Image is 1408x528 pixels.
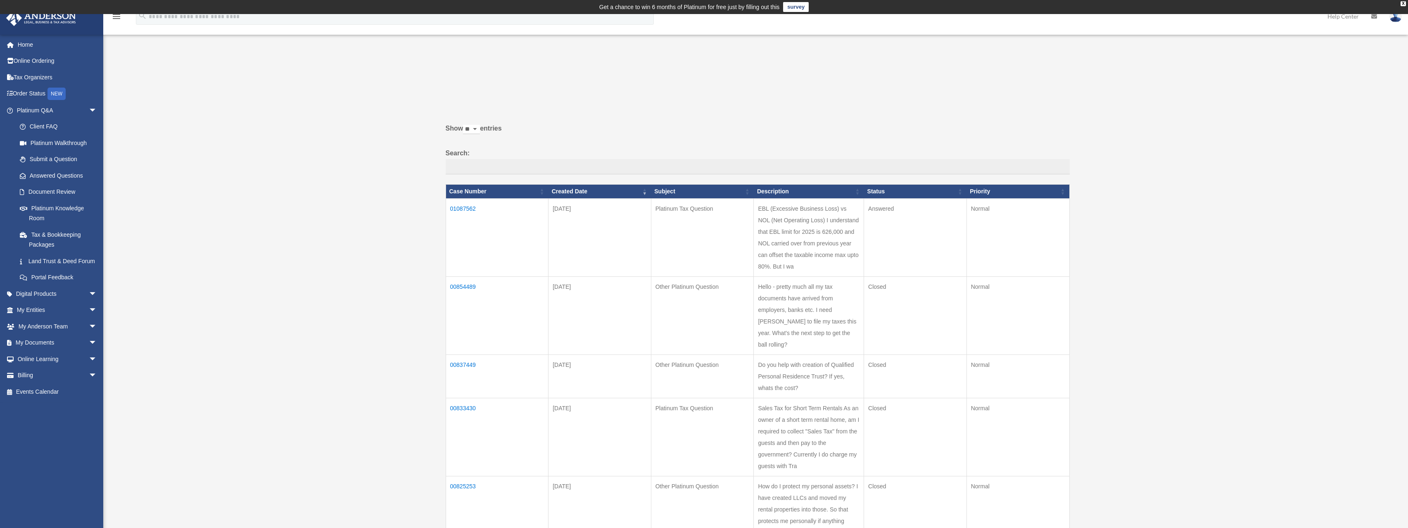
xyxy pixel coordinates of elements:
[4,10,78,26] img: Anderson Advisors Platinum Portal
[12,184,105,200] a: Document Review
[754,185,864,199] th: Description: activate to sort column ascending
[599,2,780,12] div: Get a chance to win 6 months of Platinum for free just by filling out this
[548,277,651,355] td: [DATE]
[89,351,105,368] span: arrow_drop_down
[754,355,864,398] td: Do you help with creation of Qualified Personal Residence Trust? If yes, whats the cost?
[6,102,105,119] a: Platinum Q&Aarrow_drop_down
[112,12,121,21] i: menu
[966,398,1069,476] td: Normal
[783,2,809,12] a: survey
[12,253,105,269] a: Land Trust & Deed Forum
[651,185,754,199] th: Subject: activate to sort column ascending
[89,285,105,302] span: arrow_drop_down
[446,199,548,277] td: 01087562
[6,335,109,351] a: My Documentsarrow_drop_down
[548,185,651,199] th: Created Date: activate to sort column ascending
[966,185,1069,199] th: Priority: activate to sort column ascending
[864,277,967,355] td: Closed
[548,199,651,277] td: [DATE]
[6,285,109,302] a: Digital Productsarrow_drop_down
[548,398,651,476] td: [DATE]
[89,318,105,335] span: arrow_drop_down
[6,383,109,400] a: Events Calendar
[446,398,548,476] td: 00833430
[864,199,967,277] td: Answered
[12,167,101,184] a: Answered Questions
[12,151,105,168] a: Submit a Question
[651,277,754,355] td: Other Platinum Question
[651,355,754,398] td: Other Platinum Question
[446,185,548,199] th: Case Number: activate to sort column ascending
[966,199,1069,277] td: Normal
[446,277,548,355] td: 00854489
[89,302,105,319] span: arrow_drop_down
[966,277,1069,355] td: Normal
[89,102,105,119] span: arrow_drop_down
[446,159,1070,175] input: Search:
[754,398,864,476] td: Sales Tax for Short Term Rentals As an owner of a short term rental home, am I required to collec...
[12,269,105,286] a: Portal Feedback
[864,398,967,476] td: Closed
[12,119,105,135] a: Client FAQ
[6,69,109,86] a: Tax Organizers
[12,200,105,226] a: Platinum Knowledge Room
[651,398,754,476] td: Platinum Tax Question
[1401,1,1406,6] div: close
[6,86,109,102] a: Order StatusNEW
[754,199,864,277] td: EBL (Excessive Business Loss) vs NOL (Net Operating Loss) I understand that EBL limit for 2025 is...
[446,147,1070,175] label: Search:
[89,335,105,352] span: arrow_drop_down
[6,36,109,53] a: Home
[47,88,66,100] div: NEW
[754,277,864,355] td: Hello - pretty much all my tax documents have arrived from employers, banks etc. I need [PERSON_N...
[864,355,967,398] td: Closed
[6,302,109,319] a: My Entitiesarrow_drop_down
[138,11,147,20] i: search
[89,367,105,384] span: arrow_drop_down
[446,355,548,398] td: 00837449
[463,125,480,134] select: Showentries
[864,185,967,199] th: Status: activate to sort column ascending
[12,226,105,253] a: Tax & Bookkeeping Packages
[12,135,105,151] a: Platinum Walkthrough
[112,14,121,21] a: menu
[6,367,109,384] a: Billingarrow_drop_down
[6,53,109,69] a: Online Ordering
[1389,10,1402,22] img: User Pic
[446,123,1070,143] label: Show entries
[651,199,754,277] td: Platinum Tax Question
[548,355,651,398] td: [DATE]
[966,355,1069,398] td: Normal
[6,318,109,335] a: My Anderson Teamarrow_drop_down
[6,351,109,367] a: Online Learningarrow_drop_down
